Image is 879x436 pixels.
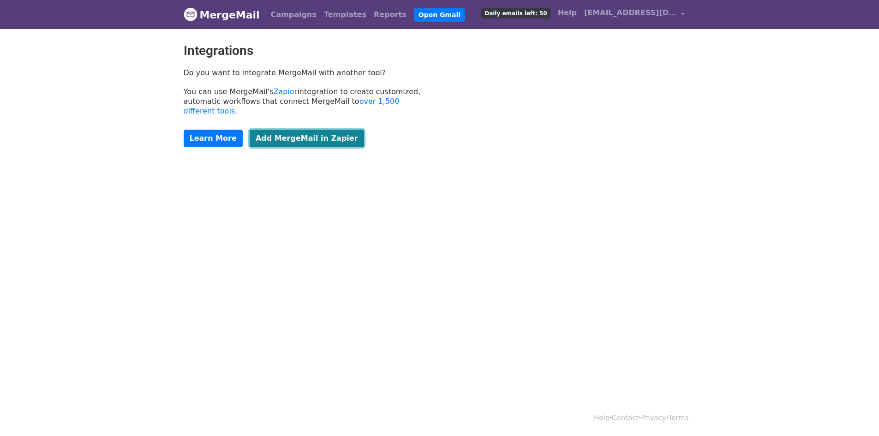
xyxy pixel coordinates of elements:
p: You can use MergeMail's integration to create customized, automatic workflows that connect MergeM... [184,87,433,116]
a: Help [594,414,610,422]
img: MergeMail logo [184,7,197,21]
a: Contact [612,414,639,422]
a: Add MergeMail in Zapier [250,130,364,147]
a: Zapier [274,87,298,96]
a: Campaigns [267,6,320,24]
a: Open Gmail [414,8,465,22]
a: MergeMail [184,5,260,24]
h2: Integrations [184,43,433,59]
span: [EMAIL_ADDRESS][DOMAIN_NAME] [584,7,676,18]
p: Do you want to integrate MergeMail with another tool? [184,68,433,78]
a: over 1,500 different tools [184,97,400,115]
a: Privacy [641,414,666,422]
a: Reports [370,6,410,24]
a: [EMAIL_ADDRESS][DOMAIN_NAME] [580,4,688,25]
a: Terms [668,414,688,422]
a: Templates [320,6,370,24]
a: Daily emails left: 50 [478,4,554,22]
a: Learn More [184,130,243,147]
iframe: Chat Widget [833,392,879,436]
span: Daily emails left: 50 [481,8,550,18]
a: Help [554,4,580,22]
